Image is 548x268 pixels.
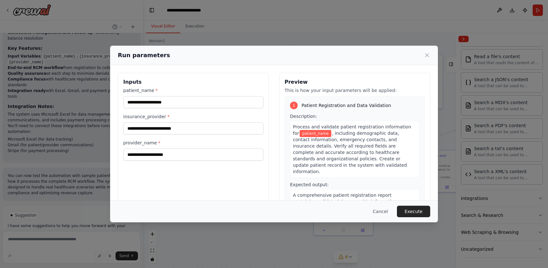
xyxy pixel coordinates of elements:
[290,114,317,119] span: Description:
[293,131,407,174] span: , including demographic data, contact information, emergency contacts, and insurance details. Ver...
[290,182,329,187] span: Expected output:
[397,206,430,217] button: Execute
[302,102,391,109] span: Patient Registration and Data Validation
[285,78,425,86] h3: Preview
[123,87,263,94] label: patient_name
[285,87,425,94] p: This is how your input parameters will be applied:
[293,124,411,136] span: Process and validate patient registration information for
[123,140,263,146] label: provider_name
[293,193,414,230] span: A comprehensive patient registration report containing validated demographic information, insuran...
[368,206,393,217] button: Cancel
[123,78,263,86] h3: Inputs
[300,130,331,137] span: Variable: patient_name
[118,51,170,60] h2: Run parameters
[290,102,298,109] div: 1
[123,113,263,120] label: insurance_provider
